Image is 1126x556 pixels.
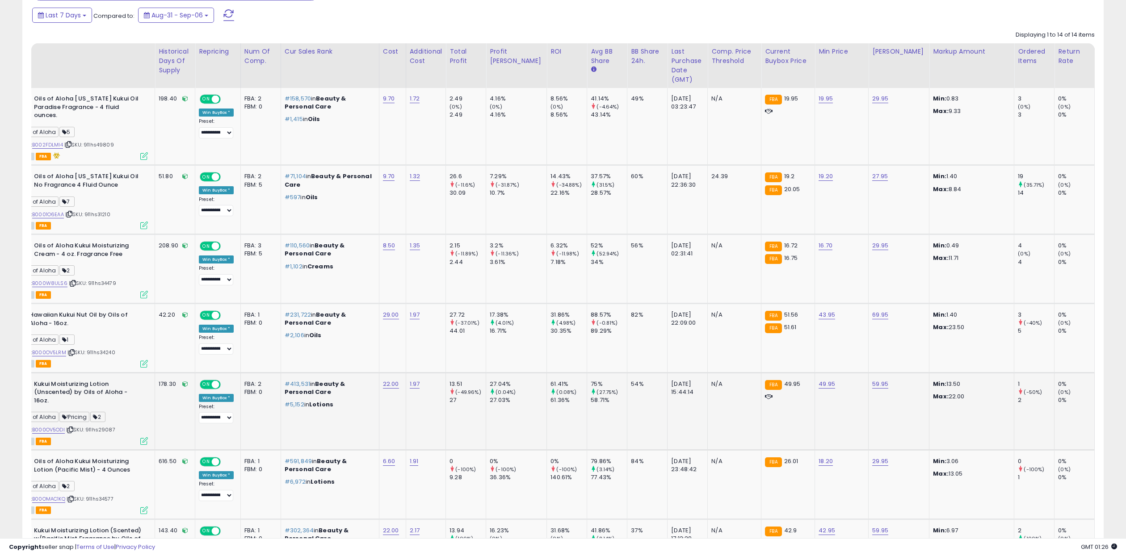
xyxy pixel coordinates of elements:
div: 10.7% [490,189,546,197]
span: Oils [308,115,320,123]
small: (-31.87%) [496,181,519,188]
small: FBA [765,323,781,333]
a: 9.70 [383,172,395,181]
span: ON [201,312,212,319]
div: 8.56% [550,95,587,103]
span: FBA [36,360,51,368]
div: 26.6 [450,172,486,180]
div: Win BuyBox * [199,325,234,333]
div: Preset: [199,334,234,355]
strong: Max: [933,185,949,193]
div: 28.57% [591,189,627,197]
small: (4.01%) [496,319,514,326]
span: Beauty & Personal Care [285,380,345,396]
div: 2.49 [450,111,486,119]
div: 0% [1058,258,1094,266]
strong: Min: [933,310,946,319]
div: [DATE] 03:23:47 [671,95,701,111]
b: Kukui Moisturizing Lotion (Unscented) by Oils of Aloha - 16oz. [34,380,143,407]
span: | SKU: 911hs31210 [65,211,110,218]
small: (0%) [490,103,502,110]
div: 89.29% [591,327,627,335]
p: 1.40 [933,172,1007,180]
a: 18.20 [819,457,833,466]
div: 0% [1058,111,1094,119]
span: FBA [36,153,51,160]
span: #591,849 [285,457,312,465]
div: 8.56% [550,111,587,119]
div: 0% [1058,242,1094,250]
small: (0.08%) [556,389,576,396]
small: (4.98%) [556,319,576,326]
p: 13.50 [933,380,1007,388]
div: Min Price [819,47,865,56]
div: 75% [591,380,627,388]
span: Beauty & Personal Care [285,172,372,188]
small: (0%) [1018,103,1030,110]
b: Oils of Aloha [US_STATE] Kukui Oil Paradise Fragrance - 4 fluid ounces. [34,95,143,122]
div: 0% [1058,95,1094,103]
div: [DATE] 22:36:30 [671,172,701,188]
div: 43.14% [591,111,627,119]
small: (-0.81%) [597,319,618,326]
div: 2 [1018,396,1054,404]
div: 2.15 [450,242,486,250]
small: (35.71%) [1024,181,1044,188]
div: 51.80 [159,172,188,180]
p: 22.00 [933,393,1007,401]
div: 34% [591,258,627,266]
small: (31.5%) [597,181,614,188]
a: Terms of Use [76,543,114,551]
a: 43.95 [819,310,835,319]
div: Current Buybox Price [765,47,811,66]
small: FBA [765,242,781,251]
small: (0%) [1058,250,1071,257]
a: 22.00 [383,380,399,389]
div: 56% [631,242,660,250]
span: Beauty & Personal Care [285,94,346,111]
div: 14.43% [550,172,587,180]
div: 208.90 [159,242,188,250]
div: 27 [450,396,486,404]
a: 59.95 [872,380,888,389]
small: Avg BB Share. [591,66,596,74]
span: Lotions [309,400,333,409]
strong: Max: [933,254,949,262]
a: 27.95 [872,172,888,181]
span: Beauty & Personal Care [285,241,345,258]
span: FBA [36,438,51,445]
small: FBA [765,95,781,105]
div: 30.35% [550,327,587,335]
span: 20.05 [784,185,800,193]
a: 19.20 [819,172,833,181]
span: Oils of Aloha [14,127,59,137]
small: (-34.88%) [556,181,581,188]
small: (27.75%) [597,389,618,396]
div: Num of Comp. [244,47,277,66]
div: 7.18% [550,258,587,266]
p: in [285,193,372,201]
div: 49% [631,95,660,103]
small: (0.04%) [496,389,516,396]
div: FBA: 2 [244,380,274,388]
p: in [285,263,372,271]
p: in [285,311,372,327]
strong: Min: [933,94,946,103]
span: 2 [90,412,105,422]
div: 82% [631,311,660,319]
div: Preset: [199,196,234,217]
div: 52% [591,242,627,250]
strong: Min: [933,457,946,465]
div: Preset: [199,265,234,285]
div: Profit [PERSON_NAME] [490,47,543,66]
a: 1.91 [410,457,419,466]
span: #1,102 [285,262,303,271]
span: 16.72 [784,241,798,250]
div: 54% [631,380,660,388]
div: 0% [1058,380,1094,388]
div: Total Profit [450,47,482,66]
span: Oils [309,331,322,339]
span: #597 [285,193,301,201]
div: 31.86% [550,311,587,319]
span: FBA [36,291,51,299]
